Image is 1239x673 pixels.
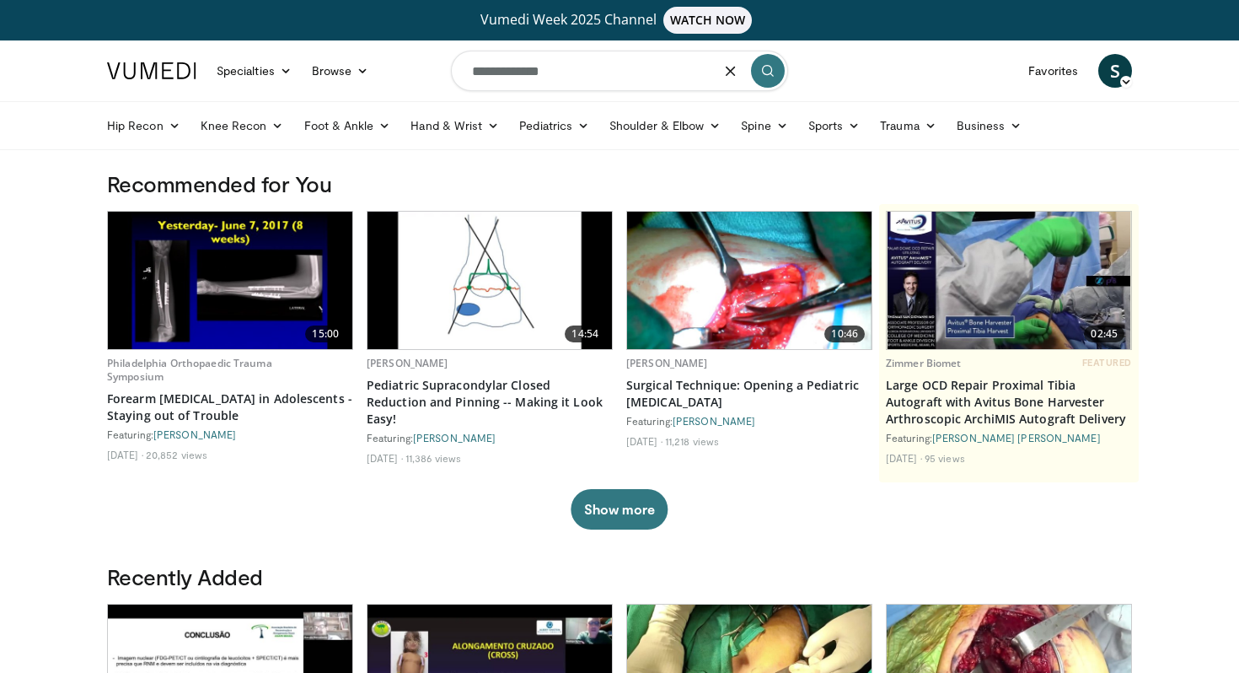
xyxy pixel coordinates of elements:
a: [PERSON_NAME] [153,428,236,440]
div: Featuring: [886,431,1132,444]
span: 15:00 [305,326,346,342]
a: Hip Recon [97,109,190,143]
li: 95 views [925,451,965,465]
span: WATCH NOW [663,7,753,34]
a: [PERSON_NAME] [413,432,496,444]
a: Hand & Wrist [400,109,509,143]
a: 02:45 [887,212,1131,349]
li: 11,218 views [665,434,719,448]
div: Featuring: [626,414,872,428]
div: Featuring: [107,428,353,441]
a: Shoulder & Elbow [599,109,731,143]
input: Search topics, interventions [451,51,788,91]
a: 10:46 [627,212,872,349]
span: FEATURED [1082,357,1132,369]
span: 02:45 [1084,326,1124,342]
a: [PERSON_NAME] [PERSON_NAME] [932,432,1101,444]
a: Specialties [206,54,302,88]
h3: Recommended for You [107,170,1132,197]
a: [PERSON_NAME] [626,356,708,370]
div: Featuring: [367,431,613,444]
a: Pediatrics [509,109,599,143]
li: [DATE] [886,451,922,465]
a: Favorites [1018,54,1088,88]
button: Show more [571,489,668,530]
a: Spine [731,109,797,143]
a: Surgical Technique: Opening a Pediatric [MEDICAL_DATA] [626,377,872,411]
a: Pediatric Supracondylar Closed Reduction and Pinning -- Making it Look Easy! [367,377,613,428]
a: Foot & Ankle [294,109,401,143]
li: 11,386 views [405,451,461,465]
span: 14:54 [565,326,605,342]
img: 77e71d76-32d9-4fd0-a7d7-53acfe95e440.620x360_q85_upscale.jpg [367,212,612,349]
a: 14:54 [367,212,612,349]
a: Zimmer Biomet [886,356,962,370]
a: Trauma [870,109,947,143]
a: Large OCD Repair Proximal Tibia Autograft with Avitus Bone Harvester Arthroscopic ArchiMIS Autogr... [886,377,1132,428]
a: [PERSON_NAME] [367,356,448,370]
li: [DATE] [367,451,403,465]
li: 20,852 views [146,448,207,461]
img: a4fc9e3b-29e5-479a-a4d0-450a2184c01c.620x360_q85_upscale.jpg [888,212,1130,349]
a: [PERSON_NAME] [673,415,755,427]
a: Business [947,109,1032,143]
img: 50b86dd7-7ea7-47a9-8408-fa004414b640.620x360_q85_upscale.jpg [627,212,872,349]
a: Browse [302,54,379,88]
li: [DATE] [107,448,143,461]
span: 10:46 [824,326,865,342]
a: Forearm [MEDICAL_DATA] in Adolescents - Staying out of Trouble [107,390,353,424]
img: VuMedi Logo [107,62,196,79]
a: S [1098,54,1132,88]
a: Sports [798,109,871,143]
a: Knee Recon [190,109,294,143]
a: Philadelphia Orthopaedic Trauma Symposium [107,356,272,384]
h3: Recently Added [107,563,1132,590]
a: 15:00 [108,212,352,349]
li: [DATE] [626,434,662,448]
a: Vumedi Week 2025 ChannelWATCH NOW [110,7,1129,34]
img: 25619031-145e-4c60-a054-82f5ddb5a1ab.620x360_q85_upscale.jpg [108,212,352,349]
